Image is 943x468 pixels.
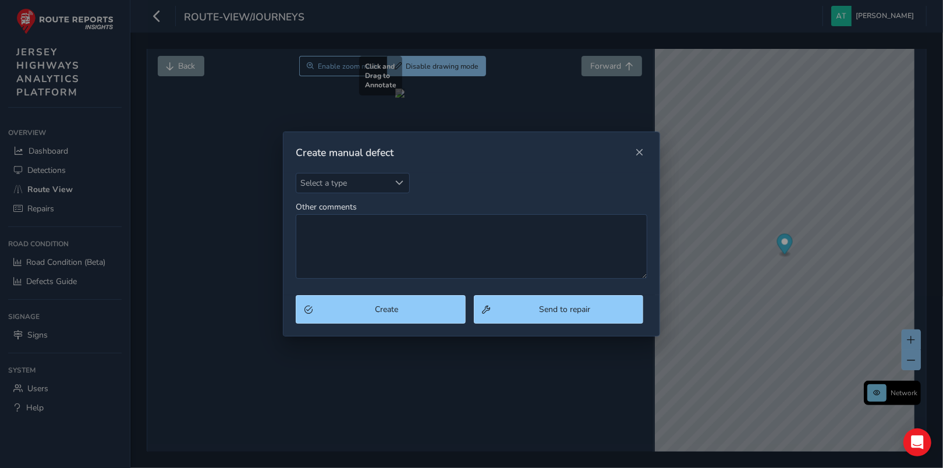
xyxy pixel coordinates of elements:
label: Other comments [296,201,647,212]
span: Create [317,304,457,315]
button: Close [631,144,647,161]
button: Send to repair [474,295,644,324]
div: Select a type [390,173,409,193]
div: Open Intercom Messenger [903,428,931,456]
div: Create manual defect [296,146,631,159]
button: Create [296,295,466,324]
span: Select a type [296,173,390,193]
span: Send to repair [495,304,635,315]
